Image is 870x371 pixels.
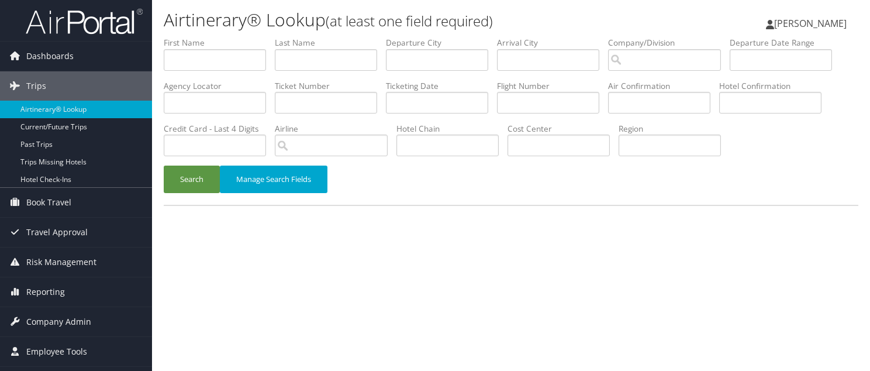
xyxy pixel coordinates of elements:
[497,80,608,92] label: Flight Number
[386,37,497,49] label: Departure City
[26,71,46,101] span: Trips
[164,166,220,193] button: Search
[275,123,396,135] label: Airline
[326,11,493,30] small: (at least one field required)
[608,80,719,92] label: Air Confirmation
[497,37,608,49] label: Arrival City
[26,218,88,247] span: Travel Approval
[164,37,275,49] label: First Name
[508,123,619,135] label: Cost Center
[26,188,71,217] span: Book Travel
[608,37,730,49] label: Company/Division
[275,80,386,92] label: Ticket Number
[396,123,508,135] label: Hotel Chain
[275,37,386,49] label: Last Name
[719,80,830,92] label: Hotel Confirmation
[26,277,65,307] span: Reporting
[619,123,730,135] label: Region
[164,8,627,32] h1: Airtinerary® Lookup
[766,6,858,41] a: [PERSON_NAME]
[26,248,96,277] span: Risk Management
[220,166,327,193] button: Manage Search Fields
[386,80,497,92] label: Ticketing Date
[26,307,91,336] span: Company Admin
[26,8,143,35] img: airportal-logo.png
[164,80,275,92] label: Agency Locator
[774,17,847,30] span: [PERSON_NAME]
[26,42,74,71] span: Dashboards
[164,123,275,135] label: Credit Card - Last 4 Digits
[26,337,87,366] span: Employee Tools
[730,37,841,49] label: Departure Date Range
